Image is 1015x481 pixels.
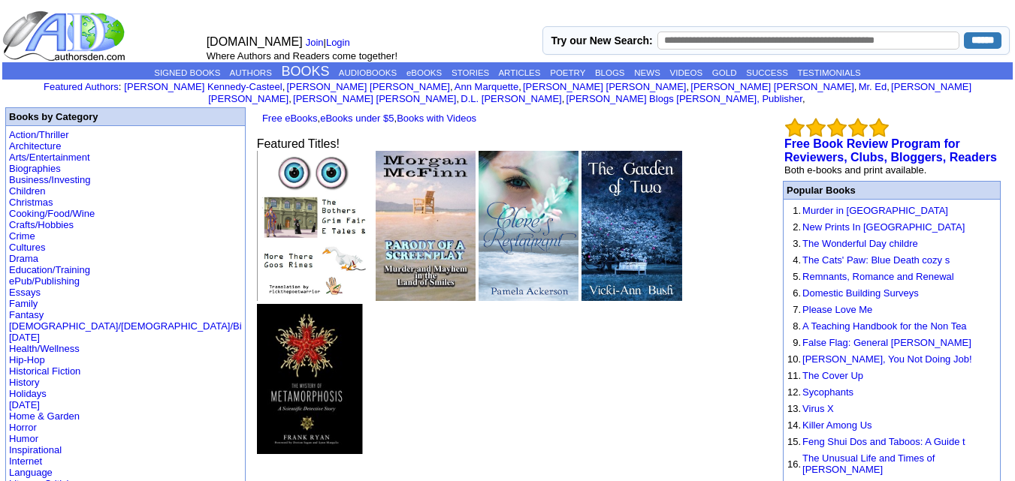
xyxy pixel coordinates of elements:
[856,83,858,92] font: i
[793,238,801,249] font: 3.
[124,81,971,104] font: , , , , , , , , , ,
[802,320,967,332] a: A Teaching Handbook for the Non Tea
[787,370,801,381] font: 11.
[9,197,53,208] a: Christmas
[859,81,887,92] a: Mr. Ed
[802,221,965,233] a: New Prints In [GEOGRAPHIC_DATA]
[793,304,801,315] font: 7.
[9,253,38,264] a: Drama
[746,68,788,77] a: SUCCESS
[784,137,997,164] a: Free Book Review Program for Reviewers, Clubs, Bloggers, Readers
[797,68,860,77] a: TESTIMONIALS
[285,83,286,92] font: i
[9,343,80,354] a: Health/Wellness
[9,455,42,467] a: Internet
[479,290,578,303] a: Clere's Restaurant: Box Set
[9,219,74,230] a: Crafts/Hobbies
[9,354,45,365] a: Hip-Hop
[9,444,62,455] a: Inspirational
[787,434,788,434] img: shim.gif
[339,68,397,77] a: AUDIOBOOKS
[9,320,242,332] a: [DEMOGRAPHIC_DATA]/[DEMOGRAPHIC_DATA]/Bi
[787,458,801,470] font: 16.
[44,81,119,92] a: Featured Authors
[376,151,476,301] img: 52218.jpg
[787,436,801,447] font: 15.
[9,309,44,320] a: Fantasy
[787,401,788,401] img: shim.gif
[793,221,801,233] font: 2.
[869,118,889,137] img: bigemptystars.png
[397,113,476,124] a: Books with Videos
[9,433,38,444] a: Humor
[890,83,891,92] font: i
[595,68,625,77] a: BLOGS
[293,93,456,104] a: [PERSON_NAME] [PERSON_NAME]
[9,332,40,343] a: [DATE]
[452,68,489,77] a: STORIES
[9,377,39,388] a: History
[498,68,540,77] a: ARTICLES
[306,37,324,48] a: Join
[793,271,801,282] font: 5.
[802,304,872,315] a: Please Love Me
[802,419,872,431] a: Killer Among Us
[787,252,788,253] img: shim.gif
[257,443,363,456] a: The Mystery of Metamorphosis
[9,140,61,152] a: Architecture
[376,290,476,303] a: Parody of a Screenplay
[9,174,90,185] a: Business/Investing
[827,118,847,137] img: bigemptystars.png
[207,50,397,62] font: Where Authors and Readers come together!
[257,304,363,454] img: 46239.jpg
[802,238,918,249] a: The Wonderful Day childre
[230,68,272,77] a: AUTHORS
[802,205,948,216] a: Murder in [GEOGRAPHIC_DATA]
[262,113,318,124] a: Free eBooks
[208,81,971,104] a: [PERSON_NAME] [PERSON_NAME]
[9,152,90,163] a: Arts/Entertainment
[787,353,801,365] font: 10.
[787,219,788,220] img: shim.gif
[479,151,578,301] img: 78650.jpg
[9,242,45,253] a: Cultures
[802,386,853,398] a: Sycophants
[787,419,801,431] font: 14.
[2,10,128,62] img: logo_ad.gif
[9,230,35,242] a: Crime
[461,93,561,104] a: D.L. [PERSON_NAME]
[320,113,394,124] a: eBooks under $5
[787,335,788,335] img: shim.gif
[257,137,340,150] font: Featured Titles!
[406,68,442,77] a: eBOOKS
[453,83,455,92] font: i
[806,118,826,137] img: bigemptystars.png
[566,93,802,104] a: [PERSON_NAME] Blogs [PERSON_NAME], Publisher
[802,353,971,365] a: [PERSON_NAME], You Not Doing Job!
[9,287,41,298] a: Essays
[785,118,805,137] img: bigemptystars.png
[44,81,121,92] font: :
[793,254,801,266] font: 4.
[793,337,801,348] font: 9.
[793,320,801,332] font: 8.
[257,290,373,303] a: The Bothers Grimm Fair E Tales
[257,113,476,124] font: , ,
[787,318,788,319] img: shim.gif
[582,290,682,303] a: The Garden of Two
[793,205,801,216] font: 1.
[9,129,68,140] a: Action/Thriller
[154,68,220,77] a: SIGNED BOOKS
[787,285,788,286] img: shim.gif
[787,269,788,269] img: shim.gif
[634,68,660,77] a: NEWS
[551,35,652,47] label: Try our New Search:
[802,271,954,282] a: Remnants, Romance and Renewal
[802,254,950,266] a: The Cats' Paw: Blue Death cozy s
[521,83,523,92] font: i
[282,64,330,79] a: BOOKS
